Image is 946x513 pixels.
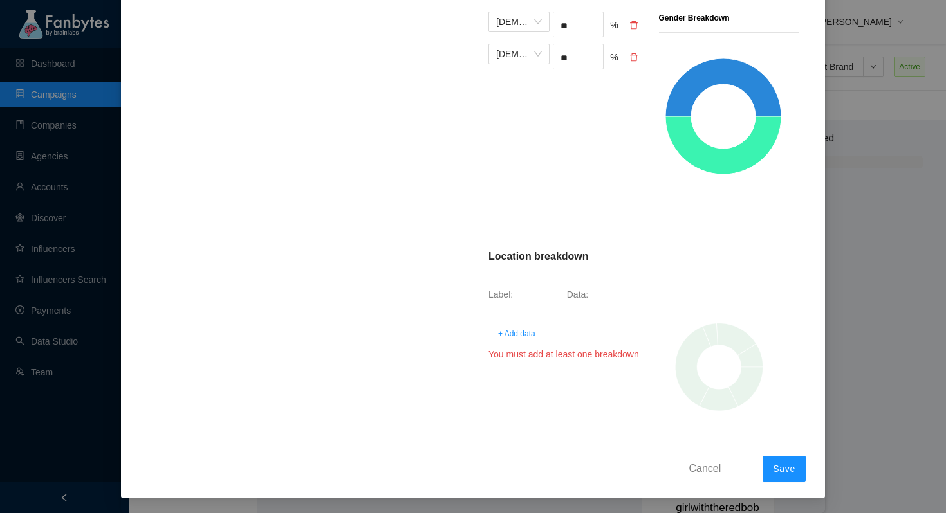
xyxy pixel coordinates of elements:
button: Cancel [680,458,731,478]
p: Data: [567,287,642,301]
span: delete [629,53,638,62]
p: Location breakdown [488,249,589,264]
p: Label: [488,287,564,301]
span: delete [629,21,638,30]
p: Gender Breakdown [659,12,730,24]
span: Save [773,464,795,474]
p: You must add at least one breakdown [488,347,642,361]
button: Save [763,456,806,482]
div: % [610,50,623,69]
span: + Add data [498,327,535,340]
img: Graph [653,310,784,426]
span: Cancel [689,460,721,476]
button: + Add data [488,323,545,344]
span: Female [496,44,542,64]
span: Male [496,12,542,32]
div: % [610,18,623,37]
